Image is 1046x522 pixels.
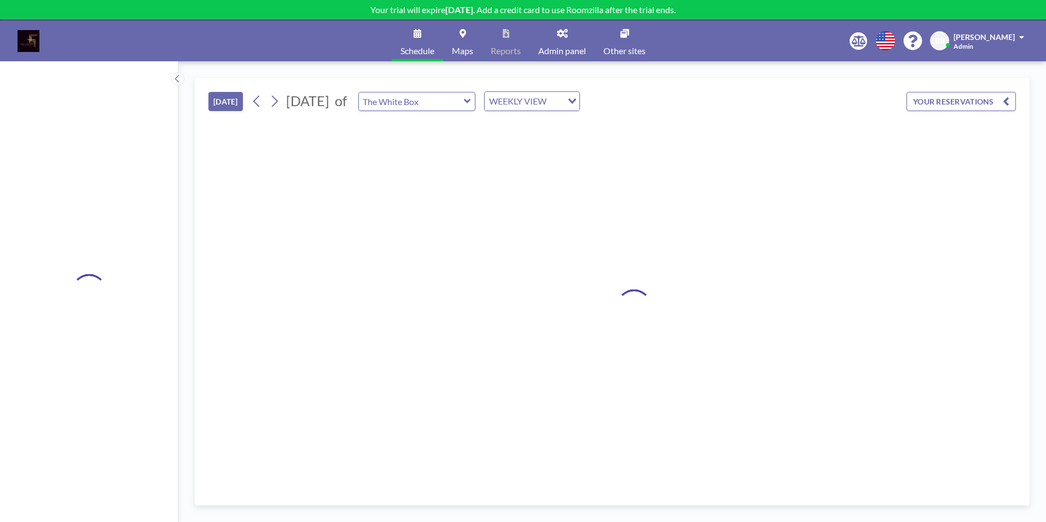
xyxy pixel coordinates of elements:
a: Other sites [595,20,654,61]
input: Search for option [550,94,561,108]
div: Search for option [485,92,579,111]
b: [DATE] [445,4,473,15]
img: organization-logo [18,30,39,52]
span: Maps [452,47,473,55]
input: The White Box [359,92,464,111]
span: of [335,92,347,109]
span: Admin panel [538,47,586,55]
span: Other sites [603,47,646,55]
button: [DATE] [208,92,243,111]
span: Schedule [400,47,434,55]
a: Reports [482,20,530,61]
span: [PERSON_NAME] [954,32,1015,42]
a: Maps [443,20,482,61]
span: [DATE] [286,92,329,109]
a: Admin panel [530,20,595,61]
span: BR [935,36,945,46]
button: YOUR RESERVATIONS [906,92,1016,111]
a: Schedule [392,20,443,61]
span: WEEKLY VIEW [487,94,549,108]
span: Reports [491,47,521,55]
span: Admin [954,42,973,50]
